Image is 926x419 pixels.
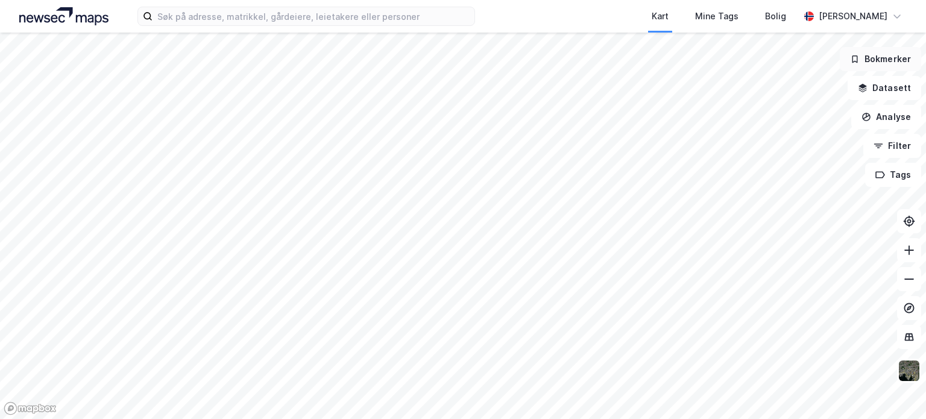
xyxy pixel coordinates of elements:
[4,402,57,415] a: Mapbox homepage
[840,47,921,71] button: Bokmerker
[863,134,921,158] button: Filter
[866,361,926,419] iframe: Chat Widget
[848,76,921,100] button: Datasett
[898,359,921,382] img: 9k=
[19,7,109,25] img: logo.a4113a55bc3d86da70a041830d287a7e.svg
[652,9,669,24] div: Kart
[695,9,739,24] div: Mine Tags
[819,9,887,24] div: [PERSON_NAME]
[865,163,921,187] button: Tags
[153,7,474,25] input: Søk på adresse, matrikkel, gårdeiere, leietakere eller personer
[851,105,921,129] button: Analyse
[765,9,786,24] div: Bolig
[866,361,926,419] div: Kontrollprogram for chat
